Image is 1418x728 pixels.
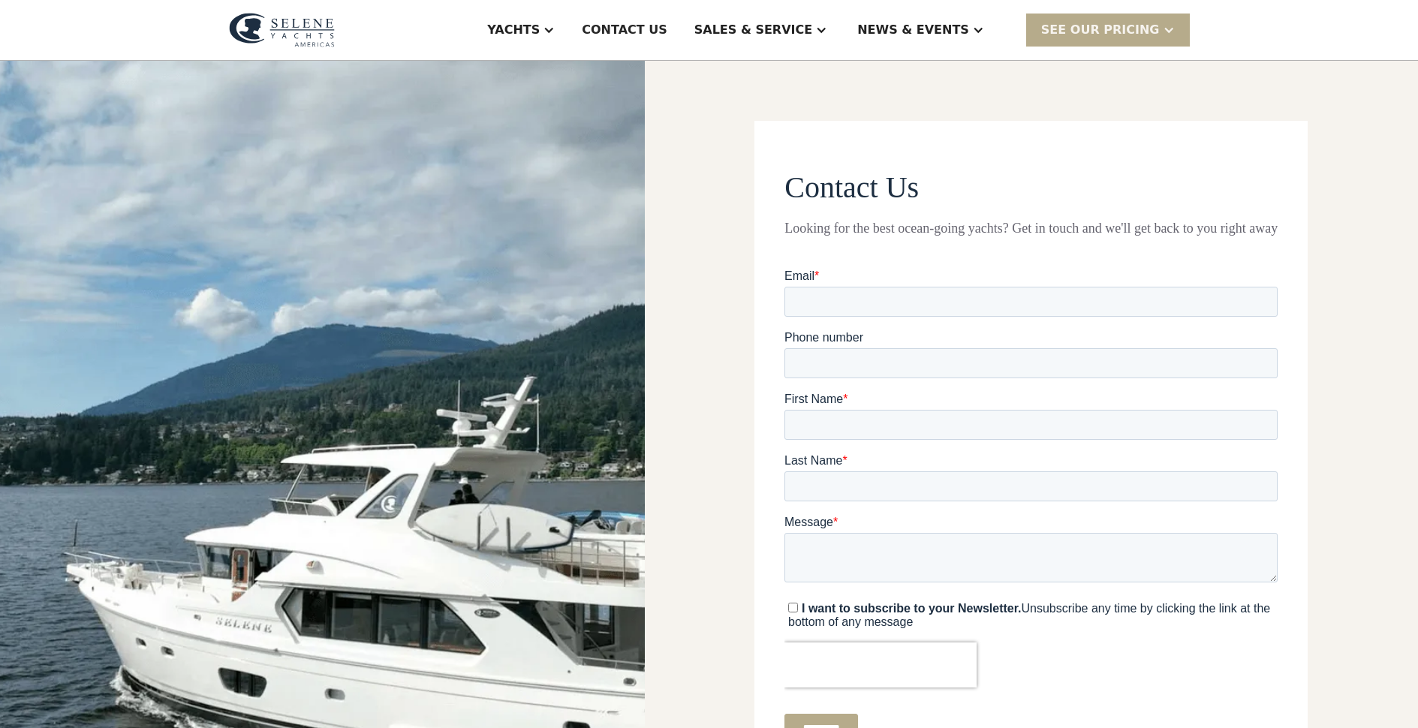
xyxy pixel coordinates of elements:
div: Looking for the best ocean-going yachts? Get in touch and we'll get back to you right away [784,218,1278,239]
div: SEE Our Pricing [1026,14,1190,46]
div: SEE Our Pricing [1041,21,1160,39]
img: logo [229,13,335,47]
div: Yachts [487,21,540,39]
span: Contact Us [784,170,919,204]
div: News & EVENTS [857,21,969,39]
div: Sales & Service [694,21,812,39]
div: Contact US [582,21,667,39]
